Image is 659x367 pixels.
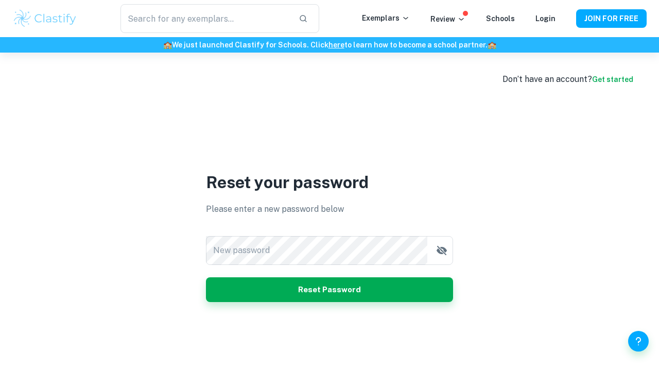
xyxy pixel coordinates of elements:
[206,203,453,215] p: Please enter a new password below
[2,39,657,51] h6: We just launched Clastify for Schools. Click to learn how to become a school partner.
[535,14,556,23] a: Login
[592,75,633,84] a: Get started
[328,41,344,49] a: here
[628,331,649,352] button: Help and Feedback
[163,41,172,49] span: 🏫
[206,277,453,302] button: Reset Password
[362,12,410,24] p: Exemplars
[488,41,496,49] span: 🏫
[120,4,290,33] input: Search for any exemplars...
[430,13,465,25] p: Review
[502,73,633,86] div: Don’t have an account?
[486,14,515,23] a: Schools
[576,9,647,28] button: JOIN FOR FREE
[206,170,453,195] p: Reset your password
[12,8,78,29] img: Clastify logo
